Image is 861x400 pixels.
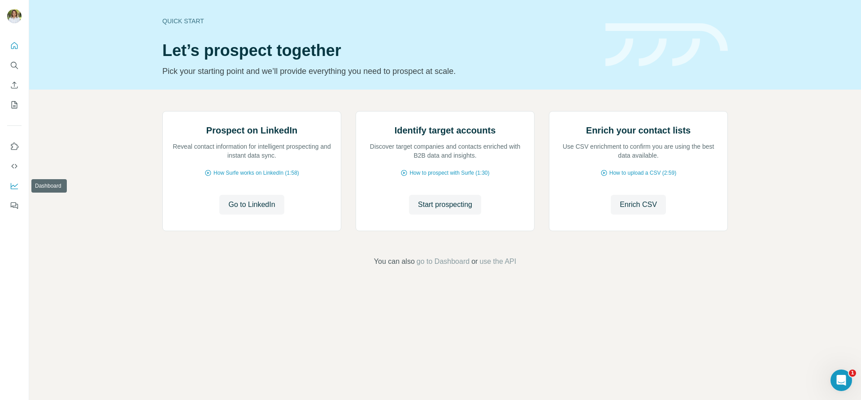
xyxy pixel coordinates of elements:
[7,57,22,73] button: Search
[228,199,275,210] span: Go to LinkedIn
[7,38,22,54] button: Quick start
[605,23,728,67] img: banner
[831,370,852,391] iframe: Intercom live chat
[7,158,22,174] button: Use Surfe API
[162,65,595,77] p: Pick your starting point and we’ll provide everything you need to prospect at scale.
[558,142,718,160] p: Use CSV enrichment to confirm you are using the best data available.
[586,124,691,137] h2: Enrich your contact lists
[609,169,676,177] span: How to upload a CSV (2:59)
[409,169,489,177] span: How to prospect with Surfe (1:30)
[206,124,297,137] h2: Prospect on LinkedIn
[7,9,22,23] img: Avatar
[611,195,666,215] button: Enrich CSV
[162,17,595,26] div: Quick start
[7,138,22,155] button: Use Surfe on LinkedIn
[219,195,284,215] button: Go to LinkedIn
[172,142,332,160] p: Reveal contact information for intelligent prospecting and instant data sync.
[620,199,657,210] span: Enrich CSV
[479,256,516,267] button: use the API
[7,178,22,194] button: Dashboard
[7,198,22,214] button: Feedback
[395,124,496,137] h2: Identify target accounts
[365,142,525,160] p: Discover target companies and contacts enriched with B2B data and insights.
[417,256,470,267] button: go to Dashboard
[7,77,22,93] button: Enrich CSV
[7,97,22,113] button: My lists
[162,42,595,60] h1: Let’s prospect together
[213,169,299,177] span: How Surfe works on LinkedIn (1:58)
[849,370,856,377] span: 1
[471,256,478,267] span: or
[418,199,472,210] span: Start prospecting
[374,256,415,267] span: You can also
[409,195,481,215] button: Start prospecting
